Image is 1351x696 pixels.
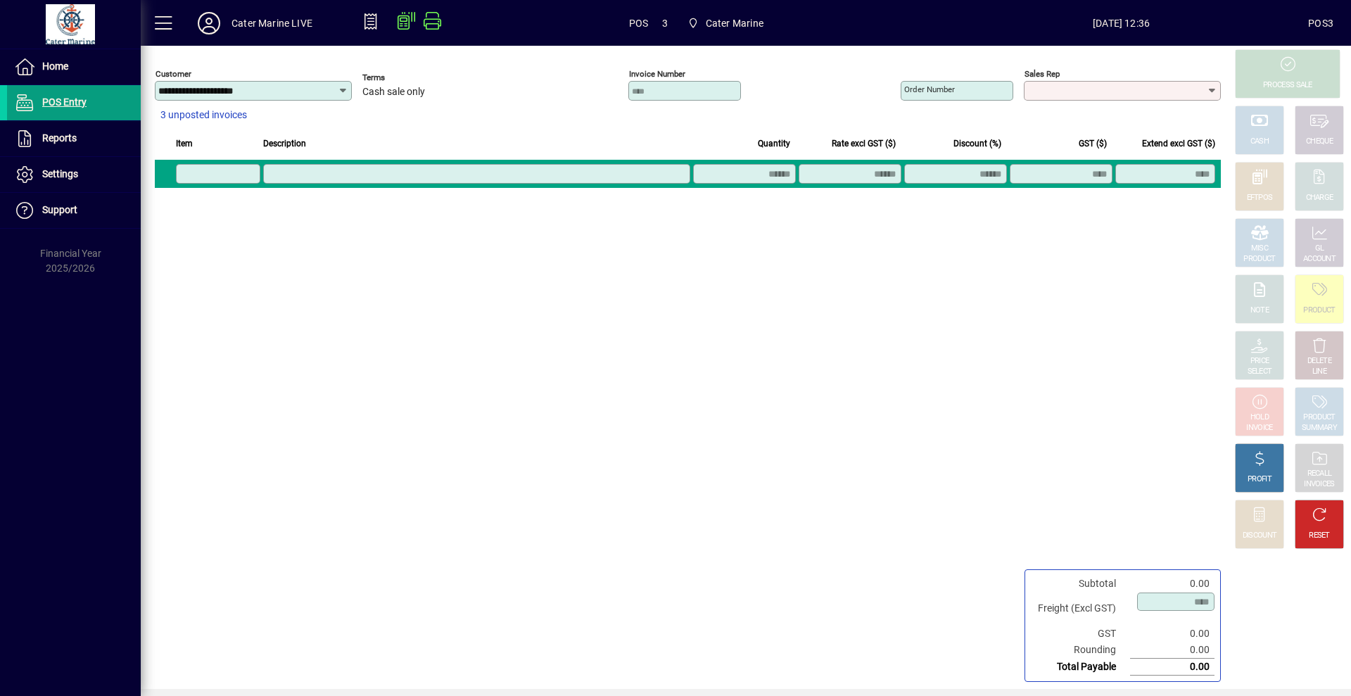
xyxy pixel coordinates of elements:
span: Extend excl GST ($) [1142,136,1215,151]
a: Home [7,49,141,84]
td: Freight (Excl GST) [1031,592,1130,626]
span: Cater Marine [682,11,769,36]
div: GL [1315,243,1324,254]
div: CHEQUE [1306,137,1333,147]
span: Home [42,61,68,72]
mat-label: Customer [156,69,191,79]
div: INVOICES [1304,479,1334,490]
span: Cash sale only [362,87,425,98]
div: PRICE [1250,356,1269,367]
div: ACCOUNT [1303,254,1336,265]
span: POS [629,12,649,34]
span: Description [263,136,306,151]
div: RESET [1309,531,1330,541]
div: LINE [1312,367,1326,377]
mat-label: Sales rep [1025,69,1060,79]
div: POS3 [1308,12,1333,34]
div: SELECT [1248,367,1272,377]
div: RECALL [1307,469,1332,479]
span: Quantity [758,136,790,151]
div: SUMMARY [1302,423,1337,434]
a: Settings [7,157,141,192]
div: EFTPOS [1247,193,1273,203]
div: PRODUCT [1303,305,1335,316]
span: Settings [42,168,78,179]
div: DELETE [1307,356,1331,367]
div: NOTE [1250,305,1269,316]
span: [DATE] 12:36 [934,12,1308,34]
td: 0.00 [1130,626,1214,642]
td: Subtotal [1031,576,1130,592]
button: 3 unposted invoices [155,103,253,128]
div: HOLD [1250,412,1269,423]
span: Discount (%) [953,136,1001,151]
div: CASH [1250,137,1269,147]
span: Rate excl GST ($) [832,136,896,151]
span: Cater Marine [706,12,763,34]
div: Cater Marine LIVE [231,12,312,34]
span: 3 [662,12,668,34]
span: GST ($) [1079,136,1107,151]
div: DISCOUNT [1243,531,1276,541]
a: Support [7,193,141,228]
div: MISC [1251,243,1268,254]
mat-label: Invoice number [629,69,685,79]
span: 3 unposted invoices [160,108,247,122]
div: PRODUCT [1303,412,1335,423]
span: Reports [42,132,77,144]
td: GST [1031,626,1130,642]
div: PROFIT [1248,474,1271,485]
a: Reports [7,121,141,156]
td: 0.00 [1130,642,1214,659]
td: 0.00 [1130,659,1214,676]
div: PROCESS SALE [1263,80,1312,91]
span: POS Entry [42,96,87,108]
td: Rounding [1031,642,1130,659]
div: INVOICE [1246,423,1272,434]
mat-label: Order number [904,84,955,94]
span: Support [42,204,77,215]
div: CHARGE [1306,193,1333,203]
span: Terms [362,73,447,82]
button: Profile [186,11,231,36]
span: Item [176,136,193,151]
td: Total Payable [1031,659,1130,676]
div: PRODUCT [1243,254,1275,265]
td: 0.00 [1130,576,1214,592]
